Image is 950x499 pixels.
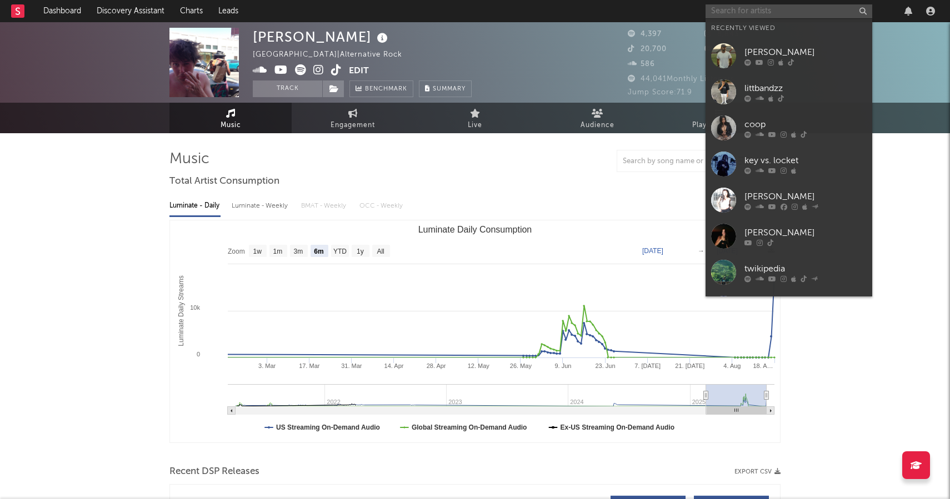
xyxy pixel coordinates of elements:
[628,46,667,53] span: 20,700
[628,31,662,38] span: 4,397
[419,80,472,97] button: Summary
[706,4,872,18] input: Search for artists
[190,304,200,311] text: 10k
[197,351,200,357] text: 0
[299,362,320,369] text: 17. Mar
[706,182,872,218] a: [PERSON_NAME]
[753,362,773,369] text: 18. A…
[294,248,303,255] text: 3m
[510,362,532,369] text: 26. May
[628,89,692,96] span: Jump Score: 71.9
[628,75,734,83] span: 44,041 Monthly Listeners
[711,22,867,35] div: Recently Viewed
[554,362,571,369] text: 9. Jun
[596,362,616,369] text: 23. Jun
[617,157,734,166] input: Search by song name or URL
[177,275,185,346] text: Luminate Daily Streams
[253,80,322,97] button: Track
[744,226,867,239] div: [PERSON_NAME]
[698,247,704,255] text: →
[692,119,747,132] span: Playlists/Charts
[273,248,283,255] text: 1m
[169,465,259,478] span: Recent DSP Releases
[349,64,369,78] button: Edit
[357,248,364,255] text: 1y
[418,225,532,234] text: Luminate Daily Consumption
[642,247,663,255] text: [DATE]
[744,154,867,167] div: key vs. locket
[744,82,867,95] div: littbandzz
[704,31,739,38] span: 8,843
[253,28,391,46] div: [PERSON_NAME]
[744,118,867,131] div: coop
[365,83,407,96] span: Benchmark
[276,424,380,431] text: US Streaming On-Demand Audio
[331,119,375,132] span: Engagement
[658,103,781,133] a: Playlists/Charts
[258,362,276,369] text: 3. Mar
[723,362,741,369] text: 4. Aug
[228,248,245,255] text: Zoom
[341,362,362,369] text: 31. Mar
[169,196,221,215] div: Luminate - Daily
[169,103,292,133] a: Music
[412,424,527,431] text: Global Streaming On-Demand Audio
[314,248,323,255] text: 6m
[744,190,867,203] div: [PERSON_NAME]
[333,248,347,255] text: YTD
[433,86,466,92] span: Summary
[468,362,490,369] text: 12. May
[468,119,482,132] span: Live
[628,61,655,68] span: 586
[706,218,872,254] a: [PERSON_NAME]
[706,290,872,326] a: Quadeca
[744,46,867,59] div: [PERSON_NAME]
[384,362,404,369] text: 14. Apr
[706,254,872,290] a: twikipedia
[706,38,872,74] a: [PERSON_NAME]
[706,146,872,182] a: key vs. locket
[221,119,241,132] span: Music
[704,46,731,53] span: 681
[561,424,675,431] text: Ex-US Streaming On-Demand Audio
[744,262,867,275] div: twikipedia
[232,196,290,215] div: Luminate - Weekly
[292,103,414,133] a: Engagement
[349,80,413,97] a: Benchmark
[675,362,704,369] text: 21. [DATE]
[377,248,384,255] text: All
[253,248,262,255] text: 1w
[414,103,536,133] a: Live
[734,468,781,475] button: Export CSV
[536,103,658,133] a: Audience
[170,220,780,442] svg: Luminate Daily Consumption
[634,362,661,369] text: 7. [DATE]
[253,48,415,62] div: [GEOGRAPHIC_DATA] | Alternative Rock
[706,110,872,146] a: coop
[706,74,872,110] a: littbandzz
[169,175,279,188] span: Total Artist Consumption
[427,362,446,369] text: 28. Apr
[581,119,614,132] span: Audience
